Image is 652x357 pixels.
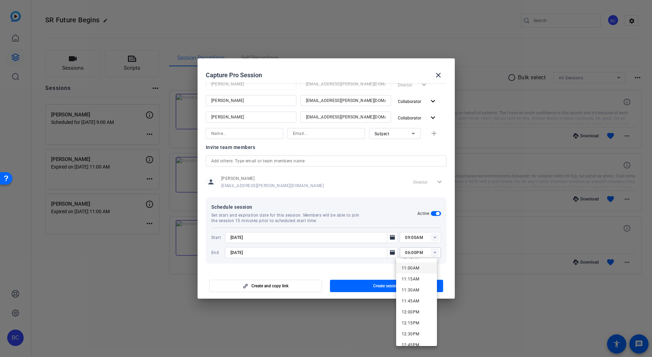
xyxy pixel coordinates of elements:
input: Name... [211,129,278,138]
input: Email... [306,96,386,105]
span: [PERSON_NAME] [221,176,324,181]
span: 12:15PM [402,321,419,325]
input: Time [405,249,441,257]
span: 11:15AM [402,277,419,281]
span: 12:45PM [402,343,419,347]
input: Name... [211,80,291,88]
mat-icon: expand_more [429,114,437,122]
span: Set start and expiration date for this session. Members will be able to join the session 15 minut... [211,212,366,223]
span: 12:00PM [402,310,419,314]
span: Schedule session [211,203,418,211]
button: Open calendar [387,247,398,258]
div: Invite team members [206,143,447,151]
span: Create and copy link [251,283,288,289]
input: Email... [293,129,359,138]
mat-icon: person [206,177,216,187]
input: Email... [306,113,386,121]
mat-icon: expand_more [429,97,437,106]
span: 11:00AM [402,266,419,270]
input: Time [405,233,441,242]
span: Subject [375,131,390,136]
input: Choose start date [230,233,386,242]
button: Create and copy link [209,280,322,292]
span: 11:30AM [402,288,419,292]
span: Collaborator [398,116,421,120]
input: Name... [211,96,291,105]
span: [EMAIL_ADDRESS][PERSON_NAME][DOMAIN_NAME] [221,183,324,188]
span: Start [211,235,223,240]
span: Create session [373,283,400,289]
button: Open calendar [387,232,398,243]
button: Collaborator [395,95,440,107]
span: End [211,250,223,255]
input: Choose expiration date [230,249,386,257]
mat-icon: close [434,71,442,79]
span: 11:45AM [402,299,419,303]
h2: Active [417,211,429,216]
input: Email... [306,80,386,88]
span: Collaborator [398,99,421,104]
input: Name... [211,113,291,121]
span: 12:30PM [402,332,419,336]
button: Create session [330,280,443,292]
div: Capture Pro Session [206,67,447,83]
input: Add others: Type email or team members name [211,157,441,165]
button: Collaborator [395,112,440,124]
